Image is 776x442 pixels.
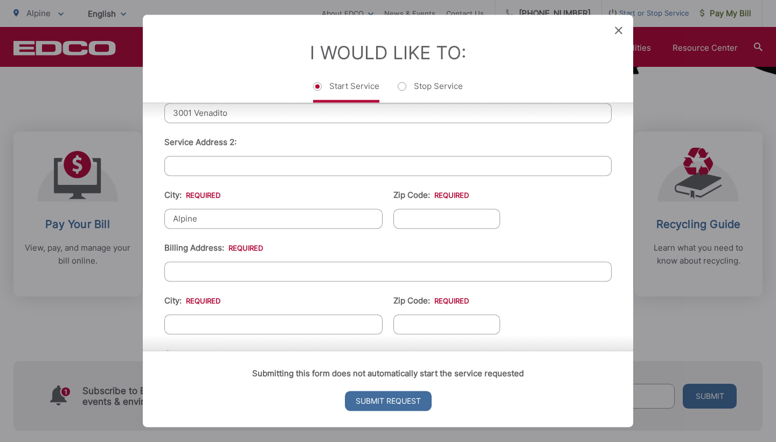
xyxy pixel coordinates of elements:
[313,81,379,102] label: Start Service
[164,296,220,306] label: City:
[345,391,432,411] input: Submit Request
[164,137,237,147] label: Service Address 2:
[164,190,220,200] label: City:
[393,296,469,306] label: Zip Code:
[398,81,463,102] label: Stop Service
[393,190,469,200] label: Zip Code:
[164,243,263,253] label: Billing Address:
[252,369,524,379] strong: Submitting this form does not automatically start the service requested
[310,42,466,64] label: I Would Like To:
